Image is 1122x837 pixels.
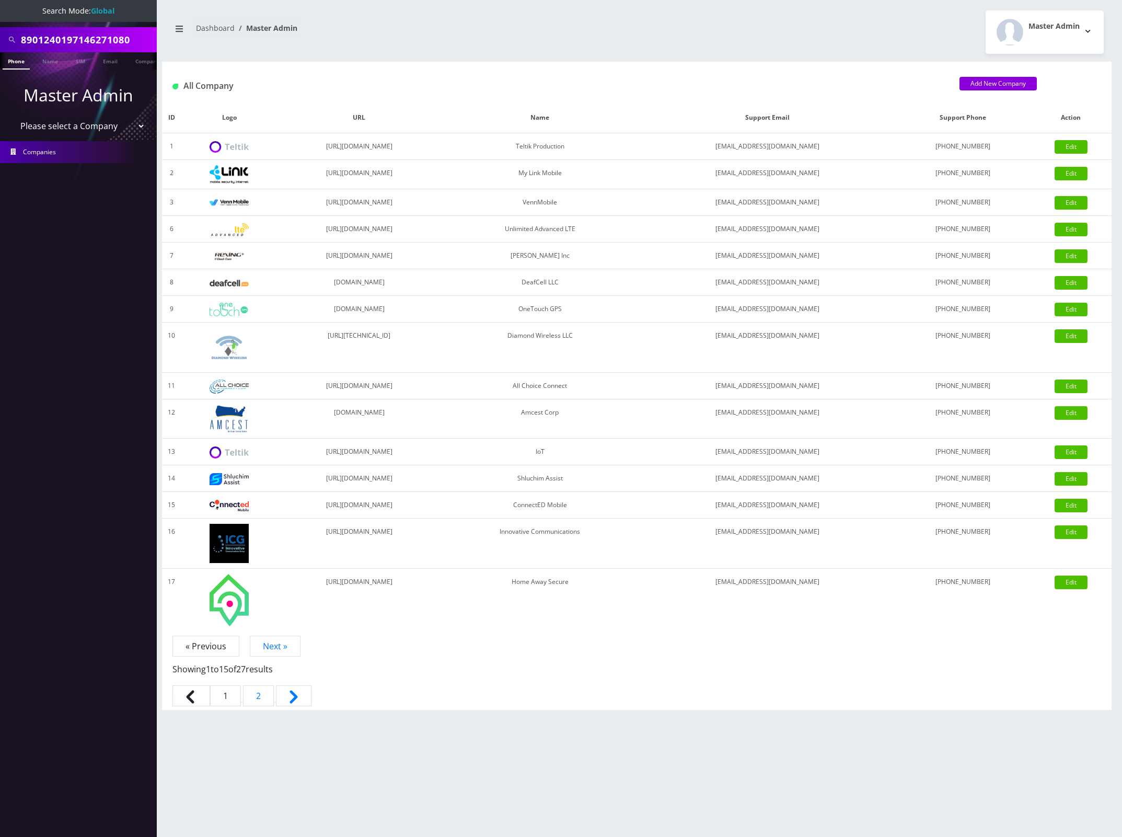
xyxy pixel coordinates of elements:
a: Edit [1055,223,1088,236]
a: Edit [1055,380,1088,393]
td: [EMAIL_ADDRESS][DOMAIN_NAME] [639,399,895,439]
td: DeafCell LLC [441,269,639,296]
td: VennMobile [441,189,639,216]
img: Shluchim Assist [210,473,249,485]
span: 27 [236,663,246,675]
td: Home Away Secure [441,569,639,632]
span: 1 [210,685,241,706]
a: Next &raquo; [276,685,311,706]
td: Diamond Wireless LLC [441,323,639,373]
a: Company [130,52,165,68]
strong: Global [91,6,114,16]
img: All Choice Connect [210,380,249,394]
td: [PHONE_NUMBER] [895,133,1031,160]
a: Edit [1055,329,1088,343]
img: DeafCell LLC [210,280,249,286]
td: 15 [162,492,181,519]
span: 15 [219,663,228,675]
a: Phone [3,52,30,70]
td: [URL][TECHNICAL_ID] [277,323,441,373]
td: [PERSON_NAME] Inc [441,243,639,269]
td: Shluchim Assist [441,465,639,492]
td: [EMAIL_ADDRESS][DOMAIN_NAME] [639,323,895,373]
td: [PHONE_NUMBER] [895,373,1031,399]
td: [EMAIL_ADDRESS][DOMAIN_NAME] [639,373,895,399]
td: 17 [162,569,181,632]
td: 12 [162,399,181,439]
td: [PHONE_NUMBER] [895,569,1031,632]
td: 10 [162,323,181,373]
img: OneTouch GPS [210,303,249,316]
td: [URL][DOMAIN_NAME] [277,519,441,569]
img: Amcest Corp [210,405,249,433]
td: Unlimited Advanced LTE [441,216,639,243]
td: 8 [162,269,181,296]
a: Edit [1055,196,1088,210]
td: [PHONE_NUMBER] [895,519,1031,569]
td: [PHONE_NUMBER] [895,492,1031,519]
td: [PHONE_NUMBER] [895,269,1031,296]
td: [EMAIL_ADDRESS][DOMAIN_NAME] [639,160,895,189]
td: [EMAIL_ADDRESS][DOMAIN_NAME] [639,189,895,216]
th: Logo [181,102,277,133]
td: [URL][DOMAIN_NAME] [277,373,441,399]
td: [EMAIL_ADDRESS][DOMAIN_NAME] [639,133,895,160]
td: [EMAIL_ADDRESS][DOMAIN_NAME] [639,439,895,465]
td: Teltik Production [441,133,639,160]
td: [EMAIL_ADDRESS][DOMAIN_NAME] [639,519,895,569]
td: [EMAIL_ADDRESS][DOMAIN_NAME] [639,569,895,632]
span: Companies [23,147,56,156]
p: Showing to of results [172,652,1101,675]
span: &laquo; Previous [172,685,210,706]
a: Edit [1055,140,1088,154]
th: Name [441,102,639,133]
a: Go to page 2 [243,685,274,706]
td: [PHONE_NUMBER] [895,399,1031,439]
td: 13 [162,439,181,465]
td: [DOMAIN_NAME] [277,399,441,439]
li: Master Admin [235,22,297,33]
td: 1 [162,133,181,160]
img: All Company [172,84,178,89]
span: « Previous [172,636,239,657]
img: Innovative Communications [210,524,249,563]
td: [PHONE_NUMBER] [895,216,1031,243]
td: [EMAIL_ADDRESS][DOMAIN_NAME] [639,296,895,323]
td: [URL][DOMAIN_NAME] [277,160,441,189]
th: Support Email [639,102,895,133]
td: 9 [162,296,181,323]
td: ConnectED Mobile [441,492,639,519]
a: Edit [1055,249,1088,263]
button: Master Admin [986,10,1104,54]
nav: Pagination Navigation [172,640,1101,710]
img: ConnectED Mobile [210,500,249,511]
a: Edit [1055,167,1088,180]
td: 3 [162,189,181,216]
img: IoT [210,446,249,458]
img: VennMobile [210,199,249,207]
td: My Link Mobile [441,160,639,189]
td: [DOMAIN_NAME] [277,296,441,323]
td: [PHONE_NUMBER] [895,243,1031,269]
a: SIM [71,52,90,68]
td: [EMAIL_ADDRESS][DOMAIN_NAME] [639,269,895,296]
td: 6 [162,216,181,243]
th: URL [277,102,441,133]
td: [PHONE_NUMBER] [895,189,1031,216]
input: Search All Companies [21,30,154,50]
td: 16 [162,519,181,569]
td: Amcest Corp [441,399,639,439]
a: Name [37,52,63,68]
td: [URL][DOMAIN_NAME] [277,492,441,519]
td: 14 [162,465,181,492]
td: [EMAIL_ADDRESS][DOMAIN_NAME] [639,492,895,519]
td: [URL][DOMAIN_NAME] [277,216,441,243]
a: Next » [250,636,300,657]
a: Email [98,52,123,68]
a: Edit [1055,525,1088,539]
td: [URL][DOMAIN_NAME] [277,569,441,632]
nav: Page navigation example [162,640,1112,710]
td: OneTouch GPS [441,296,639,323]
td: [PHONE_NUMBER] [895,439,1031,465]
td: [URL][DOMAIN_NAME] [277,439,441,465]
